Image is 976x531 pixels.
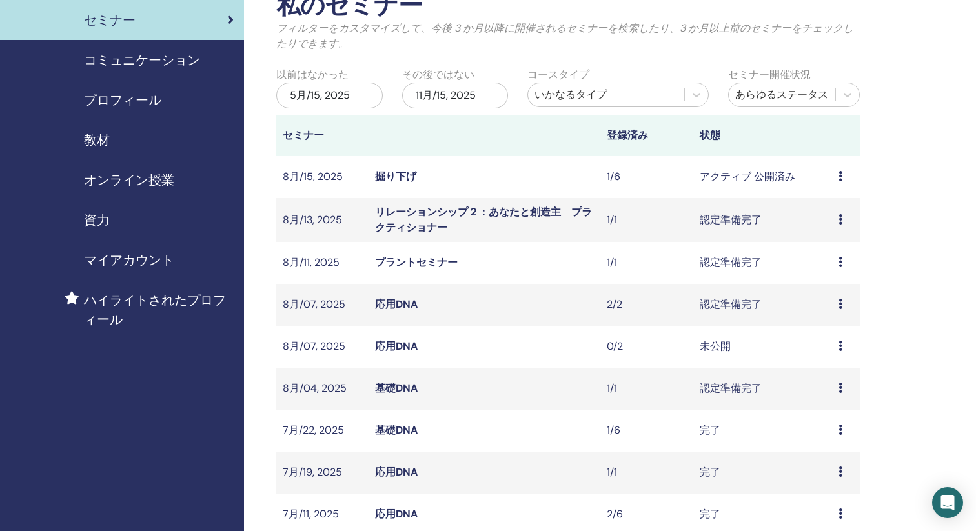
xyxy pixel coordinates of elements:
td: 認定準備完了 [693,368,832,410]
div: いかなるタイプ [534,87,678,103]
td: 1/1 [600,242,693,284]
span: 教材 [84,130,110,150]
td: 8月/11, 2025 [276,242,369,284]
span: オンライン授業 [84,170,174,190]
a: 応用DNA [375,339,418,353]
label: その後ではない [402,67,474,83]
td: 1/1 [600,198,693,242]
span: ハイライトされたプロフィール [84,290,234,329]
td: 認定準備完了 [693,284,832,326]
td: 0/2 [600,326,693,368]
a: プラントセミナー [375,255,458,269]
td: 1/1 [600,368,693,410]
p: フィルターをカスタマイズして、今後 3 か月以降に開催されるセミナーを検索したり、3 か月以上前のセミナーをチェックしたりできます。 [276,21,860,52]
th: 登録済み [600,115,693,156]
a: 掘り下げ [375,170,416,183]
td: 7月/19, 2025 [276,452,369,494]
td: 認定準備完了 [693,198,832,242]
div: 5月/15, 2025 [276,83,383,108]
td: アクティブ 公開済み [693,156,832,198]
td: 未公開 [693,326,832,368]
a: 基礎DNA [375,423,418,437]
label: セミナー開催状況 [728,67,811,83]
div: 11月/15, 2025 [402,83,509,108]
a: 応用DNA [375,507,418,521]
th: 状態 [693,115,832,156]
td: 8月/07, 2025 [276,326,369,368]
label: コースタイプ [527,67,589,83]
td: 8月/15, 2025 [276,156,369,198]
span: 資力 [84,210,110,230]
td: 8月/13, 2025 [276,198,369,242]
div: あらゆるステータス [735,87,829,103]
th: セミナー [276,115,369,156]
a: 応用DNA [375,297,418,311]
a: 応用DNA [375,465,418,479]
td: 1/1 [600,452,693,494]
a: リレーションシップ２：あなたと創造主 プラクティショナー [375,205,592,234]
td: 認定準備完了 [693,242,832,284]
td: 2/2 [600,284,693,326]
td: 1/6 [600,410,693,452]
td: 完了 [693,452,832,494]
td: 8月/07, 2025 [276,284,369,326]
span: プロフィール [84,90,161,110]
td: 7月/22, 2025 [276,410,369,452]
a: 基礎DNA [375,381,418,395]
span: コミュニケーション [84,50,200,70]
td: 1/6 [600,156,693,198]
td: 8月/04, 2025 [276,368,369,410]
span: セミナー [84,10,136,30]
td: 完了 [693,410,832,452]
div: Open Intercom Messenger [932,487,963,518]
span: マイアカウント [84,250,174,270]
label: 以前はなかった [276,67,349,83]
